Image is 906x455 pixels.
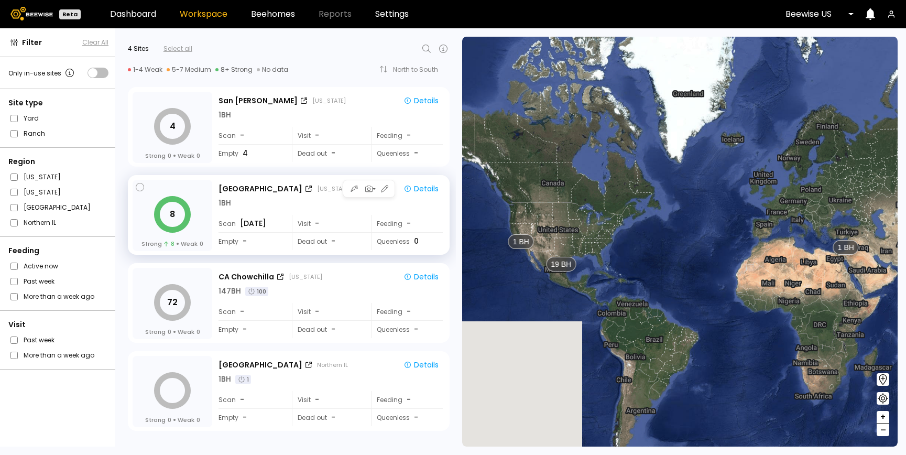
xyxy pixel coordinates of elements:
[292,391,364,408] div: Visit
[371,233,443,250] div: Queenless
[243,324,247,335] span: -
[24,334,54,345] label: Past week
[219,215,285,232] div: Scan
[371,127,443,144] div: Feeding
[219,183,302,194] div: [GEOGRAPHIC_DATA]
[164,240,174,248] span: 8
[215,66,253,74] div: 8+ Strong
[240,130,244,141] span: -
[219,145,285,162] div: Empty
[403,184,439,193] div: Details
[407,306,412,317] div: -
[331,148,335,159] span: -
[292,233,364,250] div: Dead out
[24,217,56,228] label: Northern IL
[292,215,364,232] div: Visit
[235,375,251,384] div: 1
[168,328,171,336] span: 0
[200,240,203,248] span: 0
[219,233,285,250] div: Empty
[22,37,42,48] span: Filter
[24,113,39,124] label: Yard
[243,148,248,159] span: 4
[8,245,108,256] div: Feeding
[317,361,348,369] div: Northern IL
[219,95,298,106] div: San [PERSON_NAME]
[403,96,439,105] div: Details
[8,67,76,79] div: Only in-use sites
[399,270,443,284] button: Details
[8,156,108,167] div: Region
[414,412,418,423] span: -
[399,94,443,107] button: Details
[163,44,192,53] div: Select all
[317,185,351,193] div: [US_STATE]
[219,303,285,320] div: Scan
[219,360,302,371] div: [GEOGRAPHIC_DATA]
[145,151,200,160] div: Strong Weak
[551,259,571,269] span: 19 BH
[837,243,854,252] span: 1 BH
[371,409,443,426] div: Queenless
[331,324,335,335] span: -
[168,416,171,424] span: 0
[407,130,412,141] div: -
[197,151,200,160] span: 0
[219,198,231,209] div: 1 BH
[219,321,285,338] div: Empty
[243,236,247,247] span: -
[399,358,443,372] button: Details
[245,287,268,296] div: 100
[315,130,319,141] span: -
[24,291,94,302] label: More than a week ago
[880,410,886,424] span: +
[197,328,200,336] span: 0
[512,237,529,246] span: 1 BH
[403,272,439,281] div: Details
[877,424,889,436] button: –
[24,202,91,213] label: [GEOGRAPHIC_DATA]
[197,416,200,424] span: 0
[8,319,108,330] div: Visit
[219,391,285,408] div: Scan
[180,10,227,18] a: Workspace
[414,236,419,247] span: 0
[24,128,45,139] label: Ranch
[292,145,364,162] div: Dead out
[82,38,108,47] button: Clear All
[312,96,346,105] div: [US_STATE]
[393,67,445,73] div: North to South
[141,240,203,248] div: Strong Weak
[8,97,108,109] div: Site type
[292,303,364,320] div: Visit
[414,324,418,335] span: -
[128,66,162,74] div: 1-4 Weak
[219,110,231,121] div: 1 BH
[219,374,231,385] div: 1 BH
[240,306,244,317] span: -
[315,306,319,317] span: -
[877,411,889,424] button: +
[24,171,61,182] label: [US_STATE]
[167,296,178,308] tspan: 72
[371,391,443,408] div: Feeding
[292,409,364,426] div: Dead out
[251,10,295,18] a: Beehomes
[880,424,886,437] span: –
[315,394,319,405] span: -
[145,328,200,336] div: Strong Weak
[240,394,244,405] span: -
[24,187,61,198] label: [US_STATE]
[24,350,94,361] label: More than a week ago
[371,303,443,320] div: Feeding
[168,151,171,160] span: 0
[371,215,443,232] div: Feeding
[219,272,274,283] div: CA Chowchilla
[407,394,412,405] div: -
[128,44,149,53] div: 4 Sites
[219,409,285,426] div: Empty
[167,66,211,74] div: 5-7 Medium
[292,321,364,338] div: Dead out
[257,66,288,74] div: No data
[407,218,412,229] div: -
